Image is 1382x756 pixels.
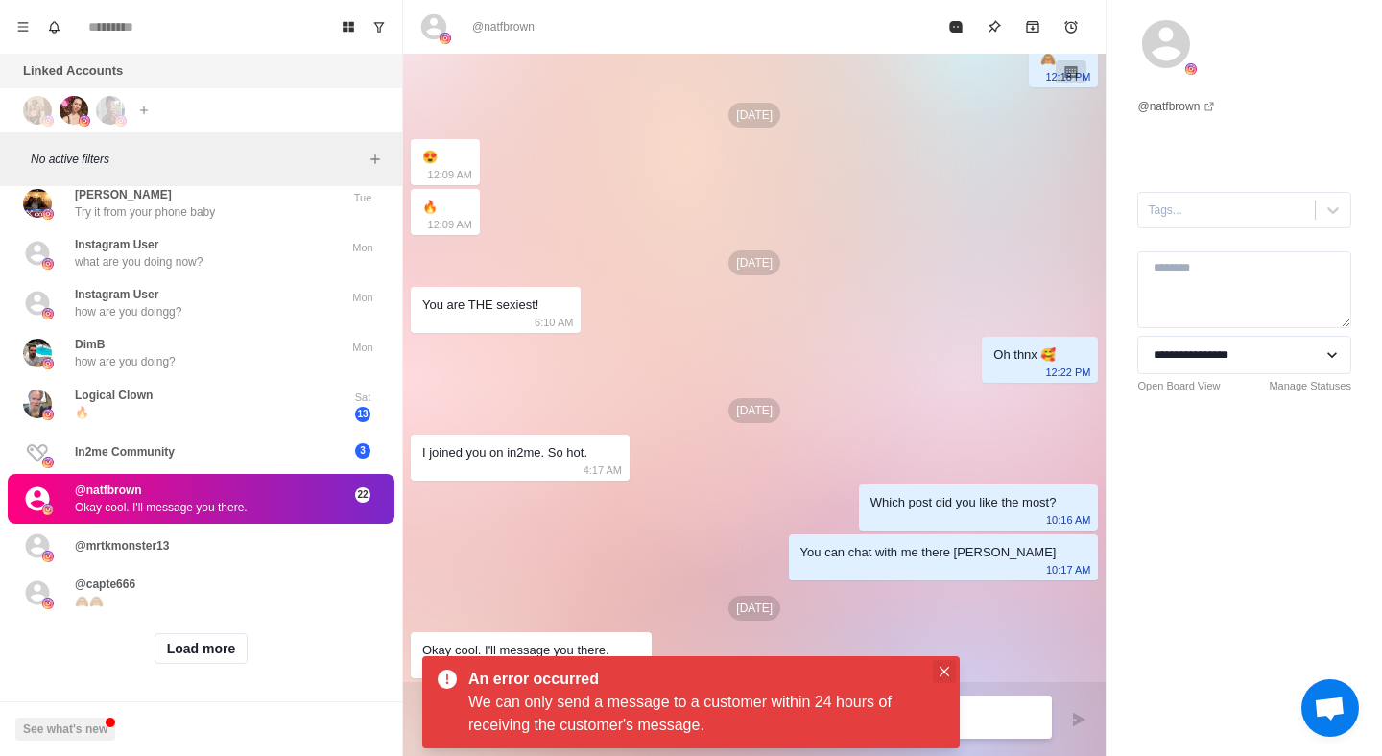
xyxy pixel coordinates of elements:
[75,203,215,221] p: Try it from your phone baby
[75,576,135,593] p: @capte666
[15,718,115,741] button: See what's new
[1046,509,1090,531] p: 10:16 AM
[1013,8,1052,46] button: Archive
[364,148,387,171] button: Add filters
[728,250,780,275] p: [DATE]
[79,115,90,127] img: picture
[584,460,622,481] p: 4:17 AM
[422,442,587,463] div: I joined you on in2me. So hot.
[800,542,1057,563] div: You can chat with me there [PERSON_NAME]
[1137,378,1220,394] a: Open Board View
[933,660,956,683] button: Close
[75,353,176,370] p: how are you doing?
[38,12,69,42] button: Notifications
[468,668,921,691] div: An error occurred
[422,295,538,316] div: You are THE sexiest!
[1269,378,1351,394] a: Manage Statuses
[75,286,158,303] p: Instagram User
[333,12,364,42] button: Board View
[75,404,89,421] p: 🔥
[1045,66,1090,87] p: 12:18 PM
[31,151,364,168] p: No active filters
[75,499,248,516] p: Okay cool. I'll message you there.
[728,398,780,423] p: [DATE]
[1052,8,1090,46] button: Add reminder
[75,336,105,353] p: DimB
[115,115,127,127] img: picture
[535,312,573,333] p: 6:10 AM
[132,99,155,122] button: Add account
[42,598,54,609] img: picture
[23,339,52,367] img: picture
[440,33,451,44] img: picture
[339,290,387,306] p: Mon
[75,482,142,499] p: @natfbrown
[428,164,472,185] p: 12:09 AM
[42,551,54,562] img: picture
[422,147,438,168] div: 😍
[975,8,1013,46] button: Pin
[355,407,370,422] span: 13
[60,96,88,125] img: picture
[1060,700,1098,739] button: Send message
[75,253,203,271] p: what are you doing now?
[339,240,387,256] p: Mon
[42,258,54,270] img: picture
[75,593,104,610] p: 🙈🙈
[42,208,54,220] img: picture
[75,443,175,461] p: In2me Community
[364,12,394,42] button: Show unread conversations
[1301,679,1359,737] div: Open chat
[23,96,52,125] img: picture
[42,504,54,515] img: picture
[422,640,609,661] div: Okay cool. I'll message you there.
[468,691,929,737] div: We can only send a message to a customer within 24 hours of receiving the customer's message.
[23,61,123,81] p: Linked Accounts
[472,18,535,35] p: @natfbrown
[75,387,153,404] p: Logical Clown
[339,190,387,206] p: Tue
[1185,63,1197,75] img: picture
[411,700,449,739] button: Quick replies
[23,437,52,466] img: picture
[42,308,54,319] img: picture
[42,409,54,420] img: picture
[42,457,54,468] img: picture
[355,443,370,459] span: 3
[1045,362,1090,383] p: 12:22 PM
[355,487,370,503] span: 22
[728,103,780,128] p: [DATE]
[993,344,1056,366] div: Oh thnx 🥰
[75,186,172,203] p: [PERSON_NAME]
[42,115,54,127] img: picture
[96,96,125,125] img: picture
[42,358,54,369] img: picture
[75,537,169,555] p: @mrtkmonster13
[339,340,387,356] p: Mon
[1040,49,1056,70] div: 🙈
[428,214,472,235] p: 12:09 AM
[937,8,975,46] button: Mark as read
[1137,98,1215,115] a: @natfbrown
[339,390,387,406] p: Sat
[8,12,38,42] button: Menu
[23,189,52,218] img: picture
[75,303,181,320] p: how are you doingg?
[422,197,438,218] div: 🔥
[155,633,249,664] button: Load more
[1046,559,1090,580] p: 10:17 AM
[728,596,780,621] p: [DATE]
[23,390,52,418] img: picture
[870,492,1057,513] div: Which post did you like the most?
[75,236,158,253] p: Instagram User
